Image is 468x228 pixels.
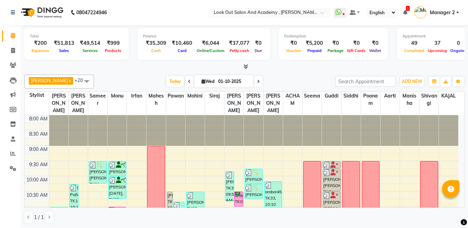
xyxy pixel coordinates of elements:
[77,39,103,47] div: ₹49,514
[25,176,49,184] div: 10:00 AM
[186,92,205,100] span: Mohini
[345,39,367,47] div: ₹0
[166,92,185,100] span: Pawan
[143,33,264,39] div: Finance
[28,115,49,123] div: 8:00 AM
[88,92,107,108] span: Sameer
[245,184,262,199] div: [PERSON_NAME] [PERSON_NAME], TK01, 10:15 AM-10:45 AM, Hair Cut ([DEMOGRAPHIC_DATA]) - Haircut Wit...
[419,92,439,108] span: Shivangi
[341,92,360,100] span: Siddhi
[381,92,400,100] span: Aarti
[323,192,340,214] div: [PERSON_NAME] [PERSON_NAME], TK01, 10:30 AM-11:15 AM, Waxing With Liposoluble Wax - Full Arms
[326,48,345,53] span: Package
[103,48,123,53] span: Products
[265,181,282,211] div: amber45, TK33, 10:10 AM-11:10 AM, Hair Cut ([DEMOGRAPHIC_DATA]) - Haircut With Jr Stylist,[PERSON...
[361,92,380,108] span: Poonam
[252,39,264,47] div: ₹0
[173,202,185,216] div: [PERSON_NAME], TK34, 10:50 AM-11:20 AM, Clean Shave - Shave
[18,3,65,22] img: logo
[235,192,243,206] div: amber45, TK09, 10:30 AM-11:00 AM, Hair Cut ([DEMOGRAPHIC_DATA]) - Haircut With Jr Stylist
[322,92,341,100] span: Guddi
[400,77,424,86] button: ADD NEW
[244,92,263,115] span: [PERSON_NAME]
[402,39,426,47] div: 49
[205,92,224,100] span: Siraj
[150,48,163,53] span: Cash
[146,92,165,108] span: Mahesh
[81,48,100,53] span: Services
[426,39,449,47] div: 37
[143,39,169,47] div: ₹35,309
[103,39,123,47] div: ₹999
[51,39,77,47] div: ₹51,813
[406,6,410,11] span: 1
[216,76,251,87] input: 2025-10-01
[28,130,49,138] div: 8:30 AM
[195,39,226,47] div: ₹6,044
[367,48,383,53] span: Wallet
[187,192,204,214] div: [PERSON_NAME], TK25, 10:30 AM-11:15 AM, Loreal Hair Spa / Signature Hair Spa - Upto Waist
[426,48,449,53] span: Upcoming
[224,92,244,115] span: [PERSON_NAME]
[402,48,426,53] span: Completed
[414,6,426,18] img: Manager 2
[167,76,184,87] span: Today
[228,48,251,53] span: Petty cash
[25,207,49,214] div: 11:00 AM
[430,9,455,16] span: Manager 2
[69,92,88,115] span: [PERSON_NAME]
[31,78,68,83] span: [PERSON_NAME]
[49,92,68,115] span: [PERSON_NAME]
[28,161,49,168] div: 9:30 AM
[109,161,126,176] div: [PERSON_NAME] [DATE], TK05, 09:30 AM-10:00 AM, Hair Cut ([DEMOGRAPHIC_DATA]) - Haircut With Senio...
[323,161,340,168] div: [PERSON_NAME] [PERSON_NAME], TK01, 09:30 AM-09:45 AM, Threading - Eyebrow
[402,79,422,84] span: ADD NEW
[30,39,51,47] div: ₹200
[345,48,367,53] span: Gift Cards
[25,92,49,99] div: Stylist
[245,169,262,183] div: [PERSON_NAME], TK28, 09:45 AM-10:15 AM, Hair Wash ([DEMOGRAPHIC_DATA]) - Hairwash & Styling
[335,76,396,87] input: Search Appointment
[403,9,407,16] a: 1
[34,214,44,221] span: 1 / 1
[169,39,195,47] div: ₹10,460
[400,92,419,108] span: Manisha
[439,200,461,221] iframe: chat widget
[89,161,107,183] div: [PERSON_NAME] [PERSON_NAME], TK01, 09:30 AM-10:15 AM, Hair Cut ([DEMOGRAPHIC_DATA]) - Haircut Wit...
[57,48,71,53] span: Sales
[195,48,226,53] span: Online/Custom
[176,48,188,53] span: Card
[303,39,326,47] div: ₹5,200
[226,39,252,47] div: ₹37,077
[108,92,127,100] span: Monu
[226,171,234,201] div: [PERSON_NAME], TK30, 09:50 AM-10:50 AM, Hair Cut ([DEMOGRAPHIC_DATA]) - Haircut With Jr Stylist,[...
[283,92,302,108] span: ACHAM
[323,169,340,191] div: [PERSON_NAME] [PERSON_NAME], TK01, 09:45 AM-10:30 AM, Waxing With Liposoluble Wax - Full Legs
[28,146,49,153] div: 9:00 AM
[284,33,383,39] div: Redemption
[68,78,71,83] a: x
[306,48,323,53] span: Prepaid
[439,92,458,100] span: KAJAL
[109,207,126,221] div: nisrag, TK21, 11:00 AM-11:30 AM, Hair Cut ([DEMOGRAPHIC_DATA]) - Haircut With Senior Stylist
[109,177,126,199] div: [PERSON_NAME] [DATE], TK05, 10:00 AM-10:45 AM, Global (Inoa) MEN
[75,77,88,83] span: +20
[326,39,345,47] div: ₹0
[127,92,146,100] span: Irfan
[284,48,303,53] span: Voucher
[76,3,107,22] b: 08047224946
[303,92,322,100] span: Seema
[200,79,216,84] span: Wed
[30,48,51,53] span: Expenses
[284,39,303,47] div: ₹0
[264,92,283,115] span: [PERSON_NAME]
[367,39,383,47] div: ₹0
[253,48,264,53] span: Due
[30,33,123,39] div: Total
[25,192,49,199] div: 10:30 AM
